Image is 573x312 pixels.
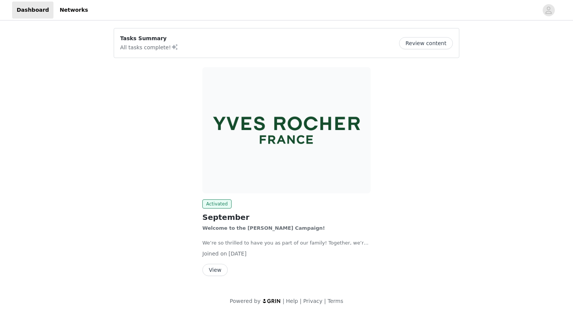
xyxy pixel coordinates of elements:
p: All tasks complete! [120,42,178,52]
span: Activated [202,199,232,209]
img: logo [262,298,281,303]
strong: Welcome to the [PERSON_NAME] Campaign! [202,225,325,231]
p: We’re so thrilled to have you as part of our family! Together, we’re celebrating the incredible p... [202,239,371,247]
a: Terms [327,298,343,304]
a: Help [286,298,298,304]
span: [DATE] [229,251,246,257]
img: Yves Rocher USA [202,67,371,193]
span: Joined on [202,251,227,257]
span: | [283,298,285,304]
p: Tasks Summary [120,34,178,42]
a: Networks [55,2,92,19]
a: Privacy [303,298,323,304]
a: Dashboard [12,2,53,19]
span: Powered by [230,298,260,304]
span: | [324,298,326,304]
button: View [202,264,228,276]
div: avatar [545,4,552,16]
a: View [202,267,228,273]
button: Review content [399,37,453,49]
h2: September [202,212,371,223]
span: | [300,298,302,304]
